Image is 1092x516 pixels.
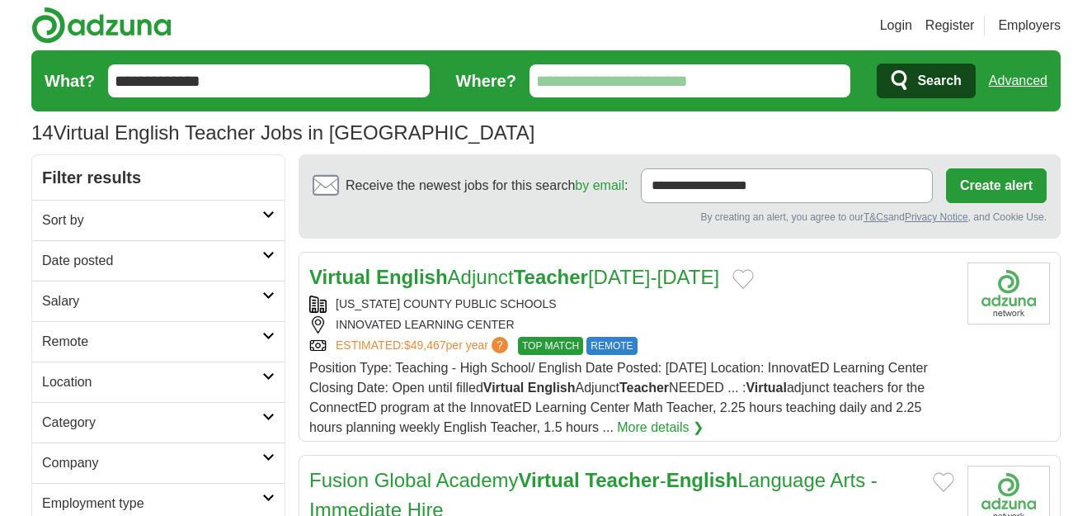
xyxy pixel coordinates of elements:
strong: Virtual [518,469,579,491]
a: Location [32,362,285,402]
a: Login [880,16,912,36]
span: REMOTE [586,337,637,355]
strong: Teacher [514,266,588,288]
h2: Salary [42,291,262,311]
img: Adzuna logo [31,7,172,44]
h2: Location [42,372,262,392]
a: Register [925,16,975,36]
span: Position Type: Teaching - High School/ English Date Posted: [DATE] Location: InnovatED Learning C... [309,361,928,434]
label: Where? [456,69,516,93]
h2: Date posted [42,251,262,271]
a: Date posted [32,240,285,281]
a: Advanced [989,64,1047,97]
a: Virtual EnglishAdjunctTeacher[DATE]-[DATE] [309,266,719,288]
button: Search [877,64,975,98]
span: Search [917,64,961,97]
a: Company [32,443,285,483]
a: Employers [998,16,1061,36]
span: TOP MATCH [518,337,583,355]
a: Privacy Notice [905,211,968,223]
div: INNOVATED LEARNING CENTER [309,316,954,334]
h2: Employment type [42,494,262,514]
a: Sort by [32,200,285,240]
a: Remote [32,321,285,362]
h2: Sort by [42,211,262,230]
a: T&Cs [864,211,888,223]
label: What? [45,69,95,93]
div: By creating an alert, you agree to our and , and Cookie Use. [313,210,1047,225]
button: Add to favorite jobs [732,269,754,289]
strong: English [666,469,738,491]
strong: Virtual [483,381,525,395]
strong: Teacher [619,381,669,395]
button: Create alert [946,168,1047,203]
span: ? [492,337,508,353]
strong: English [376,266,448,288]
span: 14 [31,118,54,148]
h2: Remote [42,332,262,352]
h2: Category [42,413,262,433]
img: Washington County Public Schools logo [967,263,1050,324]
a: ESTIMATED:$49,467per year? [336,337,511,355]
strong: Virtual [746,381,787,395]
h2: Filter results [32,155,285,200]
strong: Teacher [585,469,659,491]
a: by email [575,178,624,192]
a: [US_STATE] COUNTY PUBLIC SCHOOLS [336,297,557,310]
button: Add to favorite jobs [933,472,954,492]
span: Receive the newest jobs for this search : [346,176,628,196]
h1: Virtual English Teacher Jobs in [GEOGRAPHIC_DATA] [31,121,535,144]
a: Salary [32,281,285,321]
strong: English [528,381,576,395]
span: $49,467 [404,338,446,352]
a: More details ❯ [617,418,704,438]
h2: Company [42,453,262,473]
strong: Virtual [309,266,370,288]
a: Category [32,402,285,443]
